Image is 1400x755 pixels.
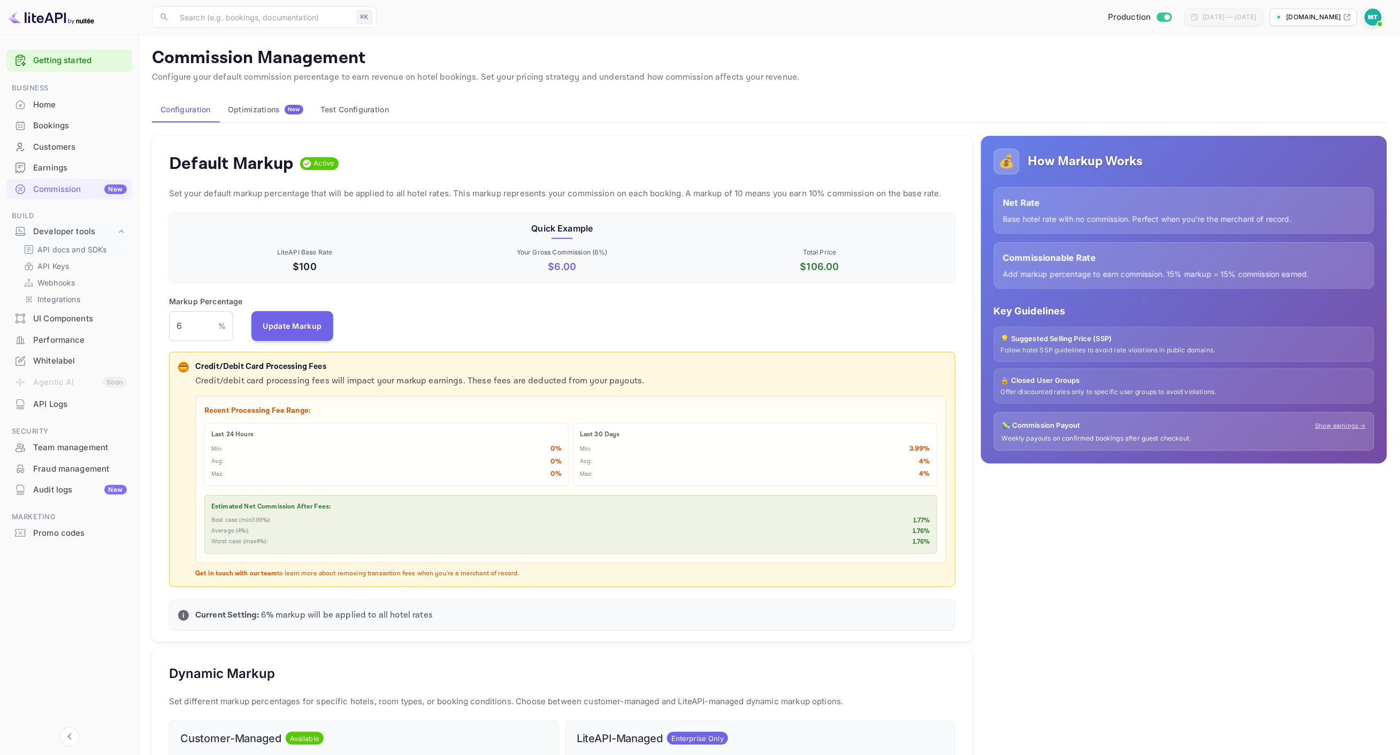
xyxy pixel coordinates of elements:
[33,99,127,111] div: Home
[33,120,127,132] div: Bookings
[24,260,124,272] a: API Keys
[180,732,281,745] h6: Customer-Managed
[1001,375,1367,386] p: 🔒 Closed User Groups
[6,459,132,479] a: Fraud management
[6,330,132,351] div: Performance
[1104,11,1176,24] div: Switch to Sandbox mode
[211,516,271,525] p: Best case (min 3.99 %):
[6,179,132,199] a: CommissionNew
[218,320,226,332] p: %
[6,115,132,135] a: Bookings
[195,361,946,373] p: Credit/Debit Card Processing Fees
[1002,434,1366,443] p: Weekly payouts on confirmed bookings after guest checkout.
[6,210,132,222] span: Build
[24,244,124,255] a: API docs and SDKs
[33,183,127,196] div: Commission
[178,222,946,235] p: Quick Example
[999,152,1015,171] p: 💰
[228,105,303,114] div: Optimizations
[152,97,219,122] button: Configuration
[211,430,562,440] p: Last 24 Hours
[356,10,372,24] div: ⌘K
[6,95,132,114] a: Home
[435,259,688,274] p: $ 6.00
[6,137,132,158] div: Customers
[580,470,593,479] p: Max:
[6,95,132,115] div: Home
[6,394,132,414] a: API Logs
[211,470,224,479] p: Max:
[178,248,431,257] p: LiteAPI Base Rate
[169,311,218,341] input: 0
[6,480,132,499] a: Audit logsNew
[195,610,259,621] strong: Current Setting:
[37,294,80,305] p: Integrations
[37,260,69,272] p: API Keys
[19,258,128,274] div: API Keys
[580,457,593,466] p: Avg:
[1028,153,1143,170] h5: How Markup Works
[994,304,1374,318] p: Key Guidelines
[33,484,127,496] div: Audit logs
[33,527,127,540] div: Promo codes
[6,309,132,328] a: UI Components
[312,97,397,122] button: Test Configuration
[1365,9,1382,26] img: Marcin Teodoru
[1003,268,1365,280] p: Add markup percentage to earn commission. 15% markup = 15% commission earned.
[60,727,79,746] button: Collapse navigation
[6,426,132,437] span: Security
[6,158,132,178] a: Earnings
[435,248,688,257] p: Your Gross Commission ( 6 %)
[6,82,132,94] span: Business
[920,469,930,480] p: 4 %
[693,248,946,257] p: Total Price
[6,437,132,458] div: Team management
[33,463,127,475] div: Fraud management
[33,334,127,346] div: Performance
[6,351,132,371] a: Whitelabel
[1001,346,1367,355] p: Follow hotel SSP guidelines to avoid rate violations in public domains.
[920,457,930,467] p: 4 %
[6,222,132,241] div: Developer tools
[909,444,930,454] p: 3.99 %
[24,277,124,288] a: Webhooks
[913,516,930,526] p: 1.77 %
[551,469,562,480] p: 0 %
[913,537,930,547] p: 1.76 %
[19,275,128,290] div: Webhooks
[33,226,116,238] div: Developer tools
[667,734,728,744] span: Enterprise Only
[37,277,75,288] p: Webhooks
[6,394,132,415] div: API Logs
[1315,421,1366,430] a: Show earnings →
[169,187,955,200] p: Set your default markup percentage that will be applied to all hotel rates. This markup represent...
[6,330,132,350] a: Performance
[6,459,132,480] div: Fraud management
[286,734,324,744] span: Available
[169,153,294,174] h4: Default Markup
[577,732,663,745] h6: LiteAPI-Managed
[33,398,127,411] div: API Logs
[169,695,955,708] p: Set different markup percentages for specific hotels, room types, or booking conditions. Choose b...
[19,242,128,257] div: API docs and SDKs
[310,158,339,169] span: Active
[169,296,243,307] p: Markup Percentage
[6,158,132,179] div: Earnings
[6,511,132,523] span: Marketing
[33,355,127,367] div: Whitelabel
[693,259,946,274] p: $ 106.00
[152,48,1387,69] p: Commission Management
[182,611,184,620] p: i
[195,569,277,577] strong: Get in touch with our team
[104,184,127,194] div: New
[19,291,128,307] div: Integrations
[6,50,132,72] div: Getting started
[178,259,431,274] p: $100
[33,442,127,454] div: Team management
[1287,12,1341,22] p: [DOMAIN_NAME]
[211,537,268,546] p: Worst case (max 4 %):
[211,445,223,454] p: Min:
[6,437,132,457] a: Team management
[6,137,132,157] a: Customers
[33,313,127,325] div: UI Components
